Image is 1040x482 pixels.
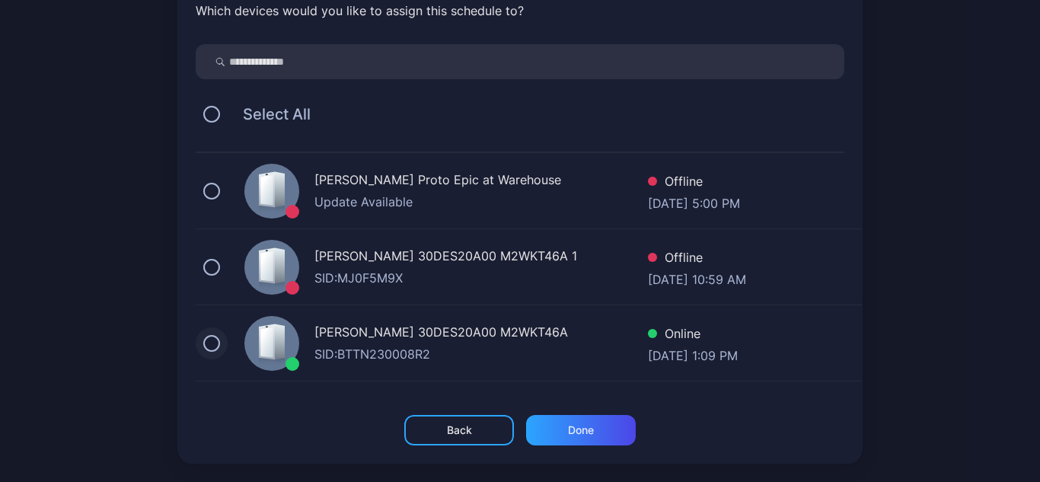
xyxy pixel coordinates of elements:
[314,247,648,269] div: [PERSON_NAME] 30DES20A00 M2WKT46A 1
[648,346,738,362] div: [DATE] 1:09 PM
[648,248,746,270] div: Offline
[526,415,636,445] button: Done
[648,324,738,346] div: Online
[648,270,746,286] div: [DATE] 10:59 AM
[648,172,740,194] div: Offline
[648,194,740,209] div: [DATE] 5:00 PM
[196,2,844,20] div: Which devices would you like to assign this schedule to?
[314,345,648,363] div: SID: BTTN230008R2
[314,269,648,287] div: SID: MJ0F5M9X
[447,424,472,436] div: Back
[314,323,648,345] div: [PERSON_NAME] 30DES20A00 M2WKT46A
[314,193,648,211] div: Update Available
[228,105,311,123] span: Select All
[404,415,514,445] button: Back
[568,424,594,436] div: Done
[314,171,648,193] div: [PERSON_NAME] Proto Epic at Warehouse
